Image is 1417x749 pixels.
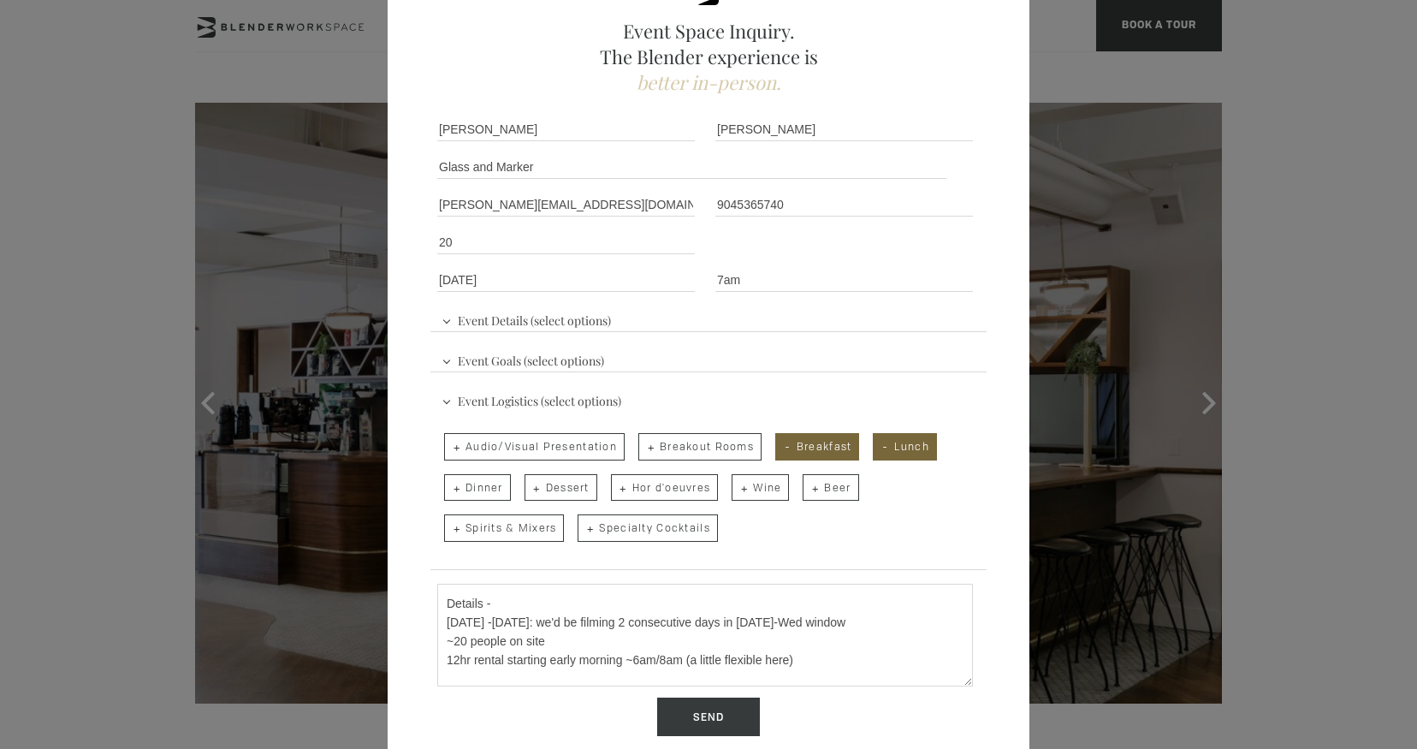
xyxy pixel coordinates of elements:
[715,193,973,217] input: Phone Number
[611,474,719,502] span: Hor d'oeuvres
[578,514,717,542] span: Specialty Cocktails
[803,474,858,502] span: Beer
[437,117,695,141] input: First Name
[437,346,608,372] span: Event Goals (select options)
[444,433,625,461] span: Audio/Visual Presentation
[657,698,760,737] input: Send
[525,474,597,502] span: Dessert
[437,230,695,254] input: Number of Attendees
[715,268,973,292] input: Start Time
[444,474,511,502] span: Dinner
[715,117,973,141] input: Last Name
[437,306,615,331] span: Event Details (select options)
[437,155,946,179] input: Company Name
[444,514,564,542] span: Spirits & Mixers
[437,386,625,412] span: Event Logistics (select options)
[437,584,973,687] textarea: My name is [PERSON_NAME] and I'm a production coordinator with Oakland-based creative agency Glas...
[638,433,762,461] span: Breakout Rooms
[430,18,987,95] h2: Event Space Inquiry. The Blender experience is
[437,193,695,217] input: Email Address *
[775,433,860,461] span: Breakfast
[637,69,781,95] span: better in-person.
[437,268,695,292] input: Event Date
[732,474,789,502] span: Wine
[873,433,936,461] span: Lunch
